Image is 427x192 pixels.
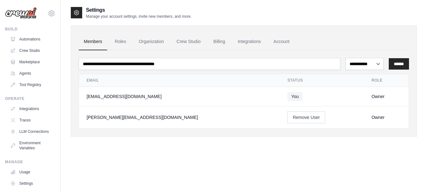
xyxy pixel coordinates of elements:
[5,159,55,164] div: Manage
[8,57,55,67] a: Marketplace
[8,115,55,125] a: Traces
[287,111,325,123] button: Remove User
[5,27,55,32] div: Build
[87,93,272,100] div: [EMAIL_ADDRESS][DOMAIN_NAME]
[5,96,55,101] div: Operate
[8,138,55,153] a: Environment Variables
[5,7,37,19] img: Logo
[8,80,55,90] a: Tool Registry
[268,33,295,50] a: Account
[79,33,107,50] a: Members
[86,14,192,19] p: Manage your account settings, invite new members, and more.
[86,6,192,14] h2: Settings
[8,127,55,137] a: LLM Connections
[371,93,401,100] div: Owner
[8,68,55,78] a: Agents
[8,104,55,114] a: Integrations
[233,33,266,50] a: Integrations
[280,74,364,87] th: Status
[364,74,409,87] th: Role
[8,34,55,44] a: Automations
[8,178,55,189] a: Settings
[79,74,280,87] th: Email
[8,46,55,56] a: Crew Studio
[172,33,206,50] a: Crew Studio
[371,114,401,121] div: Owner
[134,33,169,50] a: Organization
[208,33,230,50] a: Billing
[287,92,302,101] span: You
[110,33,131,50] a: Roles
[87,114,272,121] div: [PERSON_NAME][EMAIL_ADDRESS][DOMAIN_NAME]
[8,167,55,177] a: Usage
